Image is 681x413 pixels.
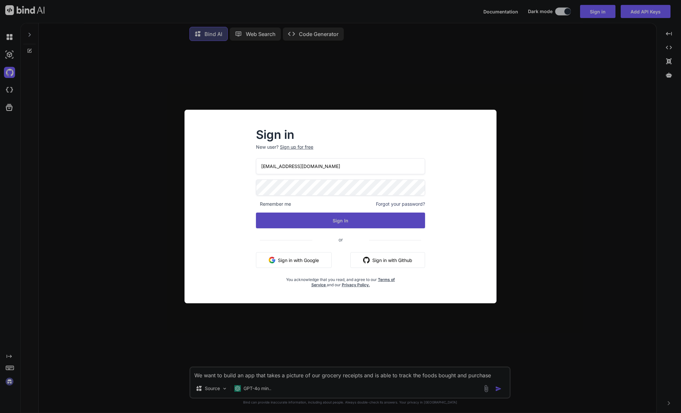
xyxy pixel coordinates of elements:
[312,232,369,248] span: or
[256,213,425,228] button: Sign In
[363,257,370,263] img: github
[269,257,275,263] img: google
[256,201,291,207] span: Remember me
[256,144,425,158] p: New user?
[342,282,370,287] a: Privacy Policy.
[256,129,425,140] h2: Sign in
[256,158,425,174] input: Login or Email
[256,252,332,268] button: Sign in with Google
[280,144,313,150] div: Sign up for free
[284,273,397,288] div: You acknowledge that you read, and agree to our and our
[350,252,425,268] button: Sign in with Github
[311,277,395,287] a: Terms of Service
[376,201,425,207] span: Forgot your password?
